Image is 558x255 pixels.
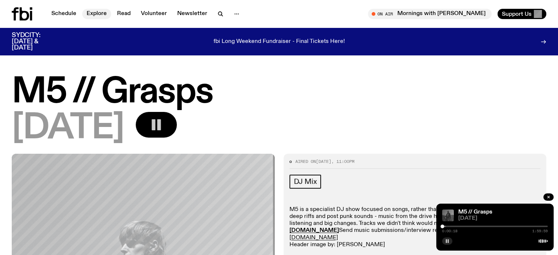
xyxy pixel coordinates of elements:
[331,159,354,164] span: , 11:00pm
[82,9,111,19] a: Explore
[173,9,212,19] a: Newsletter
[12,112,124,145] span: [DATE]
[289,227,532,240] a: [EMAIL_ADDRESS][DOMAIN_NAME]
[12,76,546,109] h1: M5 // Grasps
[289,175,321,189] a: DJ Mix
[502,11,532,17] span: Support Us
[113,9,135,19] a: Read
[458,216,548,221] span: [DATE]
[294,178,317,186] span: DJ Mix
[458,209,492,215] a: M5 // Grasps
[532,229,548,233] span: 1:59:59
[497,9,546,19] button: Support Us
[136,9,171,19] a: Volunteer
[295,159,316,164] span: Aired on
[442,229,457,233] span: 0:00:18
[368,9,492,19] button: On AirMornings with [PERSON_NAME]
[214,39,345,45] p: fbi Long Weekend Fundraiser - Final Tickets Here!
[316,159,331,164] span: [DATE]
[12,32,59,51] h3: SYDCITY: [DATE] & [DATE]
[289,206,541,248] p: M5 is a specialist DJ show focused on songs, rather than tracks. Emotional, dreamy melodies, deep...
[47,9,81,19] a: Schedule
